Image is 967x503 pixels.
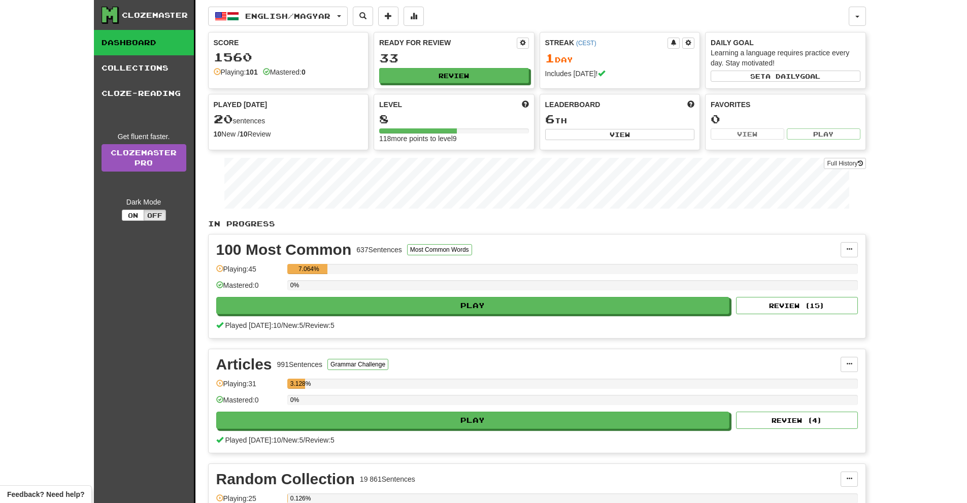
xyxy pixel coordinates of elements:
strong: 0 [302,68,306,76]
span: 20 [214,112,233,126]
button: View [545,129,695,140]
span: Played [DATE]: 10 [225,436,281,444]
button: On [122,210,144,221]
button: Play [216,412,730,429]
div: Playing: [214,67,258,77]
div: Streak [545,38,668,48]
div: Articles [216,357,272,372]
div: 7.064% [290,264,327,274]
div: Daily Goal [711,38,860,48]
div: 1560 [214,51,363,63]
button: English/Magyar [208,7,348,26]
div: Playing: 45 [216,264,282,281]
button: Full History [824,158,865,169]
div: Learning a language requires practice every day. Stay motivated! [711,48,860,68]
span: New: 5 [283,321,304,329]
span: / [303,436,305,444]
div: Mastered: 0 [216,395,282,412]
span: English / Magyar [245,12,330,20]
span: / [281,321,283,329]
div: New / Review [214,129,363,139]
div: th [545,113,695,126]
button: Most Common Words [407,244,472,255]
div: Includes [DATE]! [545,69,695,79]
span: / [303,321,305,329]
span: Review: 5 [305,436,335,444]
div: Favorites [711,99,860,110]
a: Collections [94,55,194,81]
button: Grammar Challenge [327,359,388,370]
span: Level [379,99,402,110]
div: Dark Mode [102,197,186,207]
div: 19 861 Sentences [360,474,415,484]
div: 8 [379,113,529,125]
div: Random Collection [216,472,355,487]
span: a daily [765,73,800,80]
button: Review (15) [736,297,858,314]
button: Off [144,210,166,221]
div: Mastered: [263,67,306,77]
div: Ready for Review [379,38,517,48]
span: / [281,436,283,444]
span: Review: 5 [305,321,335,329]
div: 3.128% [290,379,305,389]
span: 6 [545,112,555,126]
button: Add sentence to collection [378,7,398,26]
span: 1 [545,51,555,65]
button: Review [379,68,529,83]
span: This week in points, UTC [687,99,694,110]
div: Mastered: 0 [216,280,282,297]
div: Clozemaster [122,10,188,20]
div: Get fluent faster. [102,131,186,142]
a: ClozemasterPro [102,144,186,172]
span: Played [DATE]: 10 [225,321,281,329]
strong: 101 [246,68,257,76]
button: Search sentences [353,7,373,26]
span: New: 5 [283,436,304,444]
a: Cloze-Reading [94,81,194,106]
button: View [711,128,784,140]
a: Dashboard [94,30,194,55]
span: Played [DATE] [214,99,268,110]
span: Open feedback widget [7,489,84,499]
a: (CEST) [576,40,596,47]
div: Day [545,52,695,65]
div: 0 [711,113,860,125]
span: Score more points to level up [522,99,529,110]
button: Seta dailygoal [711,71,860,82]
button: Play [216,297,730,314]
div: sentences [214,113,363,126]
div: Playing: 31 [216,379,282,395]
button: More stats [404,7,424,26]
div: 100 Most Common [216,242,352,257]
div: 33 [379,52,529,64]
p: In Progress [208,219,866,229]
strong: 10 [214,130,222,138]
div: 991 Sentences [277,359,323,370]
button: Play [787,128,860,140]
span: Leaderboard [545,99,601,110]
button: Review (4) [736,412,858,429]
div: 118 more points to level 9 [379,133,529,144]
strong: 10 [240,130,248,138]
div: 637 Sentences [356,245,402,255]
div: Score [214,38,363,48]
